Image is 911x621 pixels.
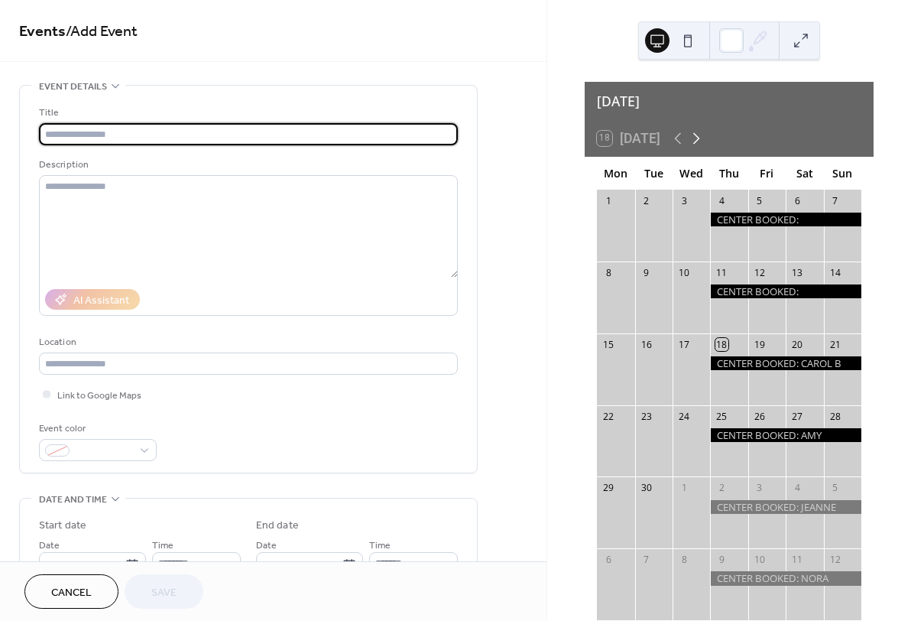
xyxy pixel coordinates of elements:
[640,482,653,495] div: 30
[51,585,92,601] span: Cancel
[753,482,766,495] div: 3
[39,492,107,508] span: Date and time
[256,518,299,534] div: End date
[748,158,786,189] div: Fri
[673,158,710,189] div: Wed
[786,158,823,189] div: Sat
[828,266,841,279] div: 14
[678,554,691,567] div: 8
[828,194,841,207] div: 7
[828,482,841,495] div: 5
[640,554,653,567] div: 7
[710,284,861,298] div: CENTER BOOKED:
[369,538,391,554] span: Time
[39,538,60,554] span: Date
[678,338,691,351] div: 17
[753,266,766,279] div: 12
[791,194,804,207] div: 6
[753,194,766,207] div: 5
[602,266,615,279] div: 8
[57,388,141,404] span: Link to Google Maps
[678,194,691,207] div: 3
[602,482,615,495] div: 29
[828,410,841,423] div: 28
[640,338,653,351] div: 16
[710,500,861,514] div: CENTER BOOKED: JEANNE
[828,338,841,351] div: 21
[19,17,66,47] a: Events
[710,428,861,442] div: CENTER BOOKED: AMY
[640,266,653,279] div: 9
[585,82,874,120] div: [DATE]
[602,338,615,351] div: 15
[39,334,455,350] div: Location
[791,266,804,279] div: 13
[791,482,804,495] div: 4
[791,338,804,351] div: 20
[715,194,728,207] div: 4
[24,574,118,609] button: Cancel
[39,157,455,173] div: Description
[715,410,728,423] div: 25
[678,410,691,423] div: 24
[678,482,691,495] div: 1
[824,158,861,189] div: Sun
[710,571,861,585] div: CENTER BOOKED: NORA
[715,338,728,351] div: 18
[753,554,766,567] div: 10
[710,213,861,226] div: CENTER BOOKED:
[602,410,615,423] div: 22
[828,554,841,567] div: 12
[753,338,766,351] div: 19
[39,518,86,534] div: Start date
[39,105,455,121] div: Title
[39,79,107,95] span: Event details
[602,194,615,207] div: 1
[256,538,277,554] span: Date
[710,158,747,189] div: Thu
[710,356,861,370] div: CENTER BOOKED: CAROL B
[678,266,691,279] div: 10
[715,482,728,495] div: 2
[602,554,615,567] div: 6
[791,554,804,567] div: 11
[39,421,154,437] div: Event color
[715,266,728,279] div: 11
[640,194,653,207] div: 2
[715,554,728,567] div: 9
[791,410,804,423] div: 27
[66,17,138,47] span: / Add Event
[753,410,766,423] div: 26
[597,158,634,189] div: Mon
[152,538,173,554] span: Time
[640,410,653,423] div: 23
[635,158,673,189] div: Tue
